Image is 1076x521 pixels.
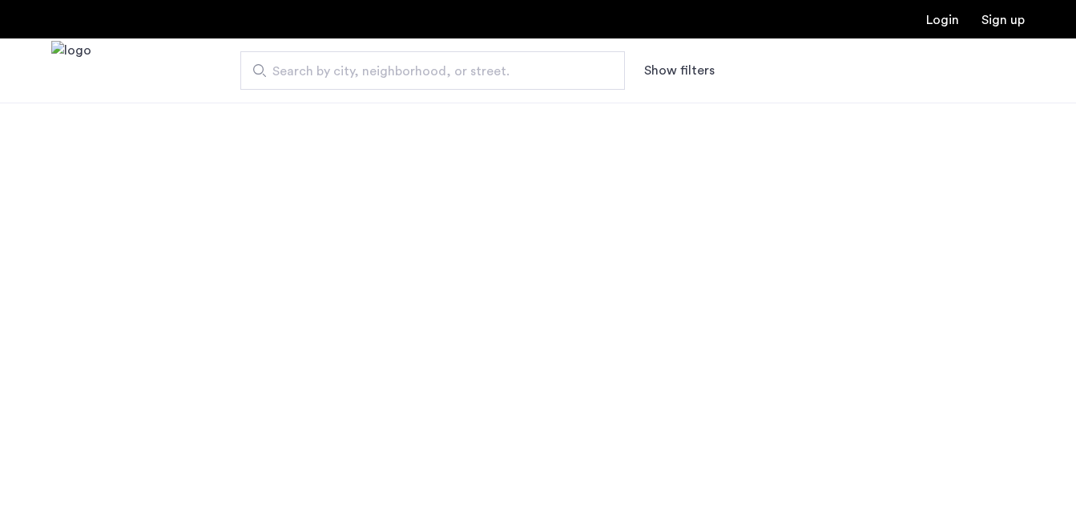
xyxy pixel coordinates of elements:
[240,51,625,90] input: Apartment Search
[644,61,715,80] button: Show or hide filters
[272,62,580,81] span: Search by city, neighborhood, or street.
[51,41,91,101] img: logo
[926,14,959,26] a: Login
[51,41,91,101] a: Cazamio Logo
[981,14,1025,26] a: Registration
